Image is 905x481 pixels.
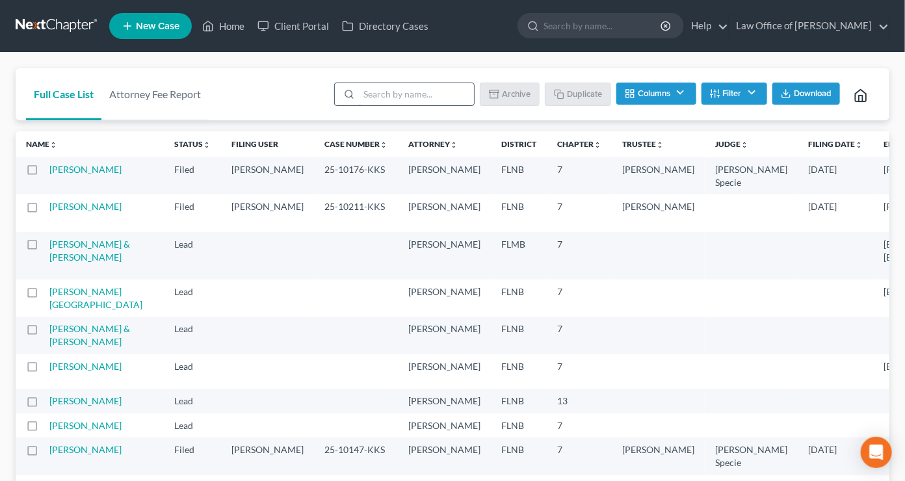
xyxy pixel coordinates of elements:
td: [DATE] [798,437,873,474]
a: Attorneyunfold_more [408,139,458,149]
td: 7 [547,157,612,194]
td: [PERSON_NAME] [398,232,491,279]
div: Open Intercom Messenger [861,437,892,468]
input: Search by name... [544,14,662,38]
i: unfold_more [594,141,601,149]
td: [PERSON_NAME] [612,157,705,194]
button: Columns [616,83,696,105]
td: FLNB [491,389,547,413]
a: Law Office of [PERSON_NAME] [729,14,889,38]
td: FLNB [491,437,547,474]
td: FLNB [491,413,547,437]
td: [PERSON_NAME] [612,194,705,231]
th: Filing User [221,131,314,157]
a: Home [196,14,251,38]
i: unfold_more [741,141,748,149]
td: [PERSON_NAME] [398,354,491,389]
td: Lead [164,354,221,389]
td: 25-10147-KKS [314,437,398,474]
td: [PERSON_NAME] [398,317,491,354]
i: unfold_more [656,141,664,149]
button: Download [772,83,840,105]
td: 7 [547,279,612,317]
td: Lead [164,279,221,317]
td: FLNB [491,354,547,389]
td: FLMB [491,232,547,279]
td: 13 [547,389,612,413]
i: unfold_more [380,141,387,149]
a: [PERSON_NAME][GEOGRAPHIC_DATA] [49,286,142,310]
td: Filed [164,194,221,231]
td: FLNB [491,194,547,231]
td: [PERSON_NAME] [398,279,491,317]
td: [DATE] [798,157,873,194]
a: [PERSON_NAME] [49,361,122,372]
td: Lead [164,413,221,437]
td: [PERSON_NAME] [398,194,491,231]
a: Trusteeunfold_more [622,139,664,149]
a: [PERSON_NAME] & [PERSON_NAME] [49,239,130,263]
a: Judgeunfold_more [715,139,748,149]
i: unfold_more [450,141,458,149]
td: 7 [547,194,612,231]
a: Directory Cases [335,14,435,38]
span: Download [794,88,832,99]
td: [PERSON_NAME] [221,157,314,194]
a: [PERSON_NAME] [49,164,122,175]
input: Search by name... [359,83,474,105]
td: [PERSON_NAME] Specie [705,437,798,474]
a: [PERSON_NAME] [49,420,122,431]
i: unfold_more [49,141,57,149]
td: FLNB [491,279,547,317]
th: District [491,131,547,157]
td: FLNB [491,317,547,354]
td: Lead [164,232,221,279]
td: [PERSON_NAME] [221,194,314,231]
td: Filed [164,157,221,194]
a: Nameunfold_more [26,139,57,149]
a: [PERSON_NAME] [49,444,122,455]
td: 7 [547,354,612,389]
td: [PERSON_NAME] [398,389,491,413]
a: [PERSON_NAME] [49,201,122,212]
span: New Case [136,21,179,31]
td: Lead [164,317,221,354]
td: [PERSON_NAME] [398,157,491,194]
td: [PERSON_NAME] Specie [705,157,798,194]
a: [PERSON_NAME] & [PERSON_NAME] [49,323,130,347]
a: Attorney Fee Report [101,68,209,120]
td: FLNB [491,157,547,194]
td: 25-10176-KKS [314,157,398,194]
a: Filing Dateunfold_more [808,139,863,149]
td: 7 [547,413,612,437]
td: [PERSON_NAME] [221,437,314,474]
i: unfold_more [203,141,211,149]
a: [PERSON_NAME] [49,395,122,406]
td: [PERSON_NAME] [612,437,705,474]
td: 7 [547,317,612,354]
a: Client Portal [251,14,335,38]
td: 7 [547,232,612,279]
td: [PERSON_NAME] [398,413,491,437]
td: [PERSON_NAME] [398,437,491,474]
td: [DATE] [798,194,873,231]
a: Help [685,14,728,38]
a: Full Case List [26,68,101,120]
td: 25-10211-KKS [314,194,398,231]
a: Chapterunfold_more [557,139,601,149]
td: Lead [164,389,221,413]
a: Statusunfold_more [174,139,211,149]
button: Filter [702,83,767,105]
td: 7 [547,437,612,474]
td: Filed [164,437,221,474]
i: unfold_more [855,141,863,149]
a: Case Numberunfold_more [324,139,387,149]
